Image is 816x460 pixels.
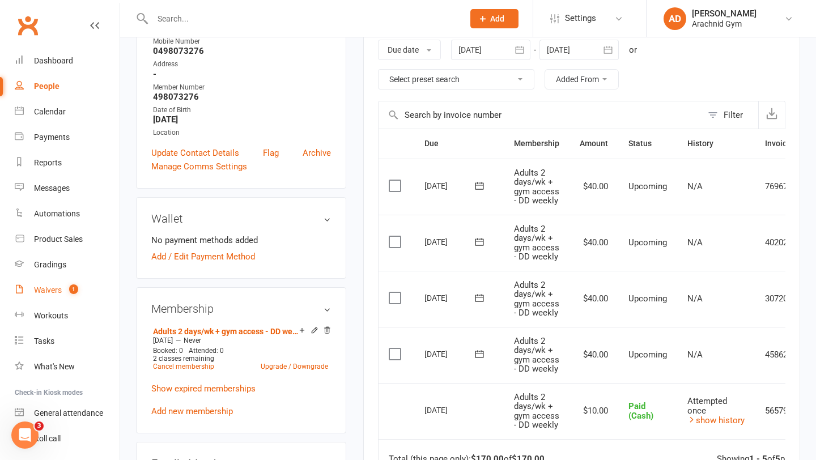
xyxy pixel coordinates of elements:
[34,362,75,371] div: What's New
[628,237,667,248] span: Upcoming
[569,271,618,327] td: $40.00
[687,396,727,416] span: Attempted once
[189,347,224,355] span: Attended: 0
[14,11,42,40] a: Clubworx
[11,421,39,449] iframe: Intercom live chat
[629,43,637,57] div: or
[35,421,44,431] span: 3
[153,105,331,116] div: Date of Birth
[151,160,247,173] a: Manage Comms Settings
[755,129,807,158] th: Invoice #
[153,327,299,336] a: Adults 2 days/wk + gym access - DD weekly
[569,383,618,439] td: $10.00
[34,56,73,65] div: Dashboard
[151,406,233,416] a: Add new membership
[15,278,120,303] a: Waivers 1
[664,7,686,30] div: AD
[514,224,559,262] span: Adults 2 days/wk + gym access - DD weekly
[34,260,66,269] div: Gradings
[569,129,618,158] th: Amount
[153,127,331,138] div: Location
[263,146,279,160] a: Flag
[34,209,80,218] div: Automations
[628,181,667,191] span: Upcoming
[34,337,54,346] div: Tasks
[303,146,331,160] a: Archive
[151,250,255,263] a: Add / Edit Payment Method
[724,108,743,122] div: Filter
[378,40,441,60] button: Due date
[702,101,758,129] button: Filter
[628,293,667,304] span: Upcoming
[755,159,807,215] td: 7696757
[153,114,331,125] strong: [DATE]
[153,347,183,355] span: Booked: 0
[15,125,120,150] a: Payments
[15,176,120,201] a: Messages
[15,401,120,426] a: General attendance kiosk mode
[34,158,62,167] div: Reports
[34,286,62,295] div: Waivers
[569,327,618,383] td: $40.00
[514,280,559,318] span: Adults 2 days/wk + gym access - DD weekly
[184,337,201,344] span: Never
[15,252,120,278] a: Gradings
[34,434,61,443] div: Roll call
[15,227,120,252] a: Product Sales
[424,289,477,306] div: [DATE]
[153,82,331,93] div: Member Number
[424,401,477,419] div: [DATE]
[34,311,68,320] div: Workouts
[15,48,120,74] a: Dashboard
[151,233,331,247] li: No payment methods added
[628,401,653,421] span: Paid (Cash)
[569,215,618,271] td: $40.00
[687,237,703,248] span: N/A
[565,6,596,31] span: Settings
[153,337,173,344] span: [DATE]
[34,184,70,193] div: Messages
[153,69,331,79] strong: -
[628,350,667,360] span: Upcoming
[151,212,331,225] h3: Wallet
[677,129,755,158] th: History
[504,129,569,158] th: Membership
[149,11,456,27] input: Search...
[34,133,70,142] div: Payments
[153,46,331,56] strong: 0498073276
[424,345,477,363] div: [DATE]
[153,92,331,102] strong: 498073276
[153,59,331,70] div: Address
[34,235,83,244] div: Product Sales
[150,336,331,345] div: —
[15,329,120,354] a: Tasks
[687,350,703,360] span: N/A
[692,19,756,29] div: Arachnid Gym
[15,303,120,329] a: Workouts
[15,201,120,227] a: Automations
[151,146,239,160] a: Update Contact Details
[755,327,807,383] td: 4586230
[15,99,120,125] a: Calendar
[490,14,504,23] span: Add
[514,336,559,374] span: Adults 2 days/wk + gym access - DD weekly
[687,181,703,191] span: N/A
[34,82,59,91] div: People
[153,36,331,47] div: Mobile Number
[755,383,807,439] td: 5657907
[424,233,477,250] div: [DATE]
[687,415,745,425] a: show history
[153,355,214,363] span: 2 classes remaining
[692,8,756,19] div: [PERSON_NAME]
[15,354,120,380] a: What's New
[151,384,256,394] a: Show expired memberships
[34,107,66,116] div: Calendar
[569,159,618,215] td: $40.00
[545,69,619,90] button: Added From
[414,129,504,158] th: Due
[15,74,120,99] a: People
[514,392,559,431] span: Adults 2 days/wk + gym access - DD weekly
[687,293,703,304] span: N/A
[470,9,518,28] button: Add
[755,215,807,271] td: 4020280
